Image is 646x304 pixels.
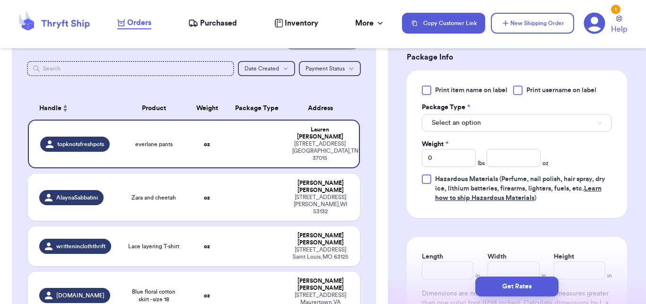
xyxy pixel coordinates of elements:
[611,5,620,14] div: 1
[355,17,385,29] div: More
[475,277,559,296] button: Get Rates
[306,66,345,71] span: Payment Status
[61,103,69,114] button: Sort ascending
[204,243,210,249] strong: oz
[121,97,187,120] th: Product
[56,292,105,299] span: [DOMAIN_NAME]
[244,66,279,71] span: Date Created
[131,194,176,201] span: Zara and cheetah
[188,17,237,29] a: Purchased
[422,114,612,132] button: Select an option
[57,140,104,148] span: topknotsfreshpots
[542,159,549,167] span: oz
[285,17,318,29] span: Inventory
[292,194,349,215] div: [STREET_ADDRESS] [PERSON_NAME] , WI 53132
[292,180,349,194] div: [PERSON_NAME] [PERSON_NAME]
[238,61,295,76] button: Date Created
[274,17,318,29] a: Inventory
[292,278,349,292] div: [PERSON_NAME] [PERSON_NAME]
[127,17,151,28] span: Orders
[135,140,173,148] span: everlane pants
[292,126,348,140] div: Lauren [PERSON_NAME]
[287,97,360,120] th: Address
[187,97,227,120] th: Weight
[56,243,105,250] span: writtenincloththrift
[488,252,506,261] label: Width
[407,52,627,63] h3: Package Info
[435,176,498,182] span: Hazardous Materials
[491,13,574,34] button: New Shipping Order
[584,12,605,34] a: 1
[292,232,349,246] div: [PERSON_NAME] [PERSON_NAME]
[435,176,605,201] span: (Perfume, nail polish, hair spray, dry ice, lithium batteries, firearms, lighters, fuels, etc. )
[117,17,151,29] a: Orders
[526,86,596,95] span: Print username on label
[554,252,574,261] label: Height
[292,246,349,261] div: [STREET_ADDRESS] Saint Louis , MO 63125
[204,293,210,298] strong: oz
[611,16,627,35] a: Help
[299,61,361,76] button: Payment Status
[478,159,485,167] span: lbs
[292,140,348,162] div: [STREET_ADDRESS] [GEOGRAPHIC_DATA] , TN 37015
[126,288,181,303] span: Blue floral cotton skirt - size 18
[27,61,234,76] input: Search
[128,243,179,250] span: Lace layering T-shirt
[204,141,210,147] strong: oz
[611,24,627,35] span: Help
[200,17,237,29] span: Purchased
[39,104,61,113] span: Handle
[422,252,443,261] label: Length
[422,139,448,149] label: Weight
[56,194,98,201] span: AlaynaSabbatini
[432,118,481,128] span: Select an option
[422,103,470,112] label: Package Type
[204,195,210,200] strong: oz
[402,13,485,34] button: Copy Customer Link
[227,97,287,120] th: Package Type
[435,86,507,95] span: Print item name on label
